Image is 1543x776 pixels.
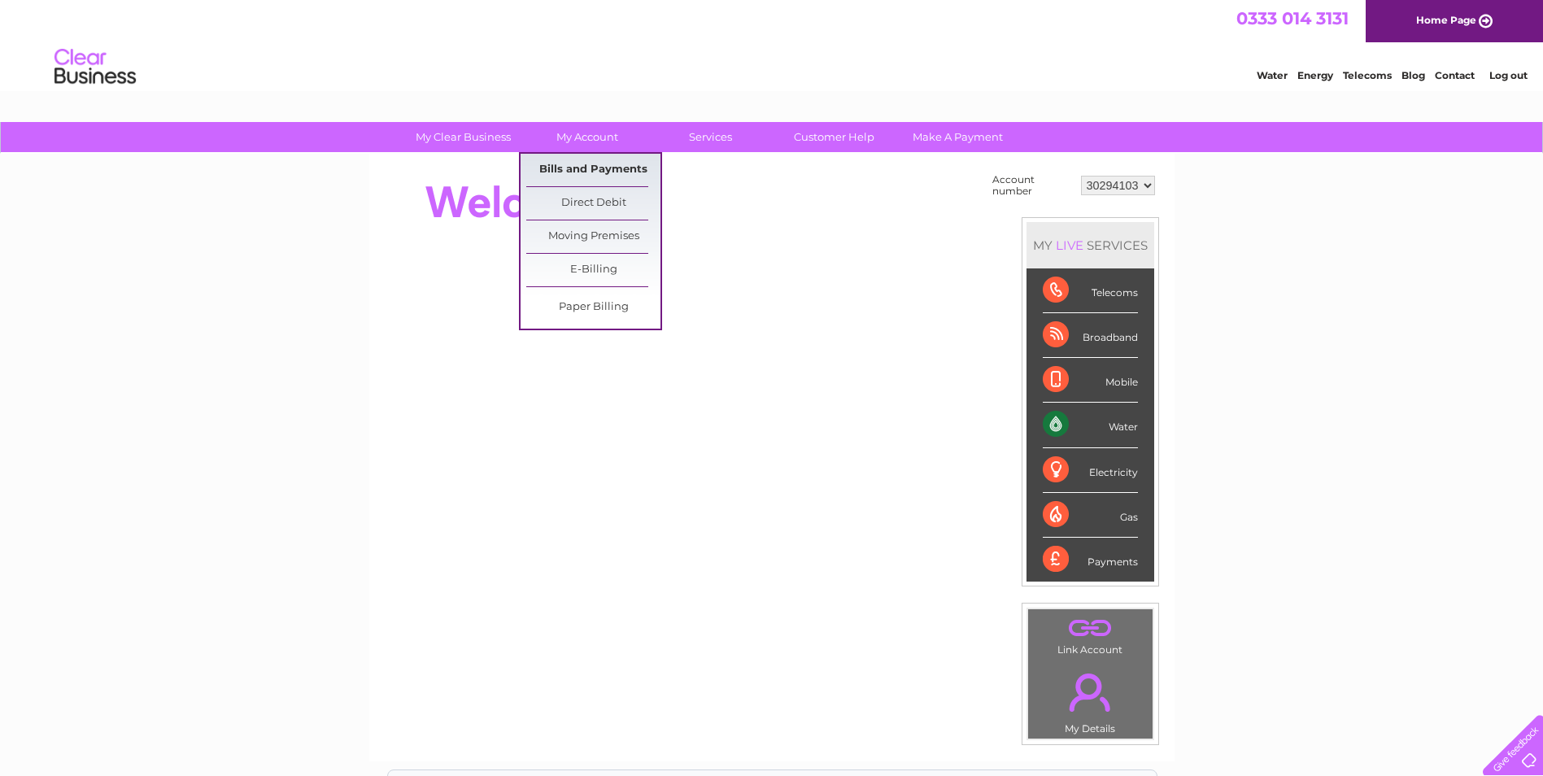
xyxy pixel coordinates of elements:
[1043,268,1138,313] div: Telecoms
[1026,222,1154,268] div: MY SERVICES
[1043,403,1138,447] div: Water
[1027,608,1153,660] td: Link Account
[1043,538,1138,582] div: Payments
[388,9,1157,79] div: Clear Business is a trading name of Verastar Limited (registered in [GEOGRAPHIC_DATA] No. 3667643...
[1027,660,1153,739] td: My Details
[1489,69,1528,81] a: Log out
[1043,313,1138,358] div: Broadband
[1343,69,1392,81] a: Telecoms
[1236,8,1349,28] a: 0333 014 3131
[526,187,660,220] a: Direct Debit
[520,122,654,152] a: My Account
[1043,358,1138,403] div: Mobile
[988,170,1077,201] td: Account number
[526,291,660,324] a: Paper Billing
[396,122,530,152] a: My Clear Business
[1297,69,1333,81] a: Energy
[1435,69,1475,81] a: Contact
[643,122,778,152] a: Services
[891,122,1025,152] a: Make A Payment
[1032,664,1149,721] a: .
[54,42,137,92] img: logo.png
[1043,493,1138,538] div: Gas
[526,220,660,253] a: Moving Premises
[526,254,660,286] a: E-Billing
[1401,69,1425,81] a: Blog
[1257,69,1288,81] a: Water
[1043,448,1138,493] div: Electricity
[1032,613,1149,642] a: .
[526,154,660,186] a: Bills and Payments
[767,122,901,152] a: Customer Help
[1053,238,1087,253] div: LIVE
